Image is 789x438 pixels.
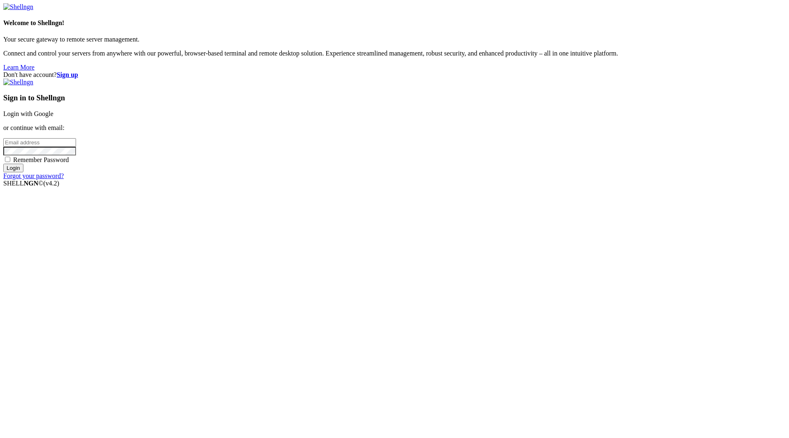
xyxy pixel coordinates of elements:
img: Shellngn [3,79,33,86]
h3: Sign in to Shellngn [3,93,786,102]
p: or continue with email: [3,124,786,132]
p: Your secure gateway to remote server management. [3,36,786,43]
b: NGN [24,180,39,187]
div: Don't have account? [3,71,786,79]
span: Remember Password [13,156,69,163]
img: Shellngn [3,3,33,11]
span: 4.2.0 [44,180,60,187]
input: Email address [3,138,76,147]
h4: Welcome to Shellngn! [3,19,786,27]
a: Sign up [57,71,78,78]
input: Login [3,164,23,172]
a: Learn More [3,64,35,71]
a: Forgot your password? [3,172,64,179]
input: Remember Password [5,157,10,162]
p: Connect and control your servers from anywhere with our powerful, browser-based terminal and remo... [3,50,786,57]
span: SHELL © [3,180,59,187]
a: Login with Google [3,110,53,117]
